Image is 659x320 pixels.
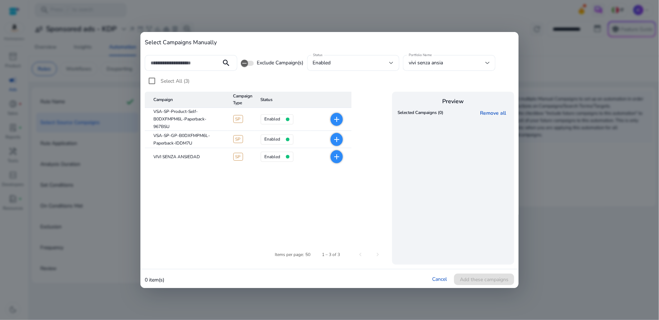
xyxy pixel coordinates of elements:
mat-header-cell: Campaign [145,92,228,108]
div: 1 – 3 of 3 [322,251,340,258]
mat-cell: VSA-SP-Product-Self-B0DXFMPM6L-Paperback-967BSU [145,108,228,131]
a: Remove all [480,110,509,116]
mat-label: Status [313,52,323,58]
p: 0 item(s) [145,276,164,284]
h4: Select Campaigns Manually [145,39,514,46]
h4: enabled [265,154,281,159]
a: Cancel [432,276,447,283]
span: enabled [313,59,331,66]
h4: Preview [396,98,511,105]
mat-icon: add [332,152,341,161]
h4: enabled [265,116,281,122]
mat-icon: search [218,59,235,67]
mat-icon: add [332,135,341,144]
span: Exclude Campaign(s) [257,59,304,67]
span: SP [233,115,243,123]
div: 50 [306,251,311,258]
span: vivi senza ansia [409,59,443,66]
mat-icon: add [332,115,341,124]
span: SP [233,135,243,143]
mat-cell: VIVI SENZA ANSIEDAD [145,148,228,165]
mat-label: Portfolio Name [409,52,432,58]
span: Select All (3) [161,78,189,84]
div: Items per page: [275,251,304,258]
h4: enabled [265,137,281,142]
mat-header-cell: Status [255,92,310,108]
th: Selected Campaigns (0) [396,108,445,119]
span: SP [233,153,243,161]
mat-cell: VSA-SP-GP-B0DXFMPM6L-Paperback-IDDM7U [145,131,228,148]
mat-header-cell: Campaign Type [228,92,255,108]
